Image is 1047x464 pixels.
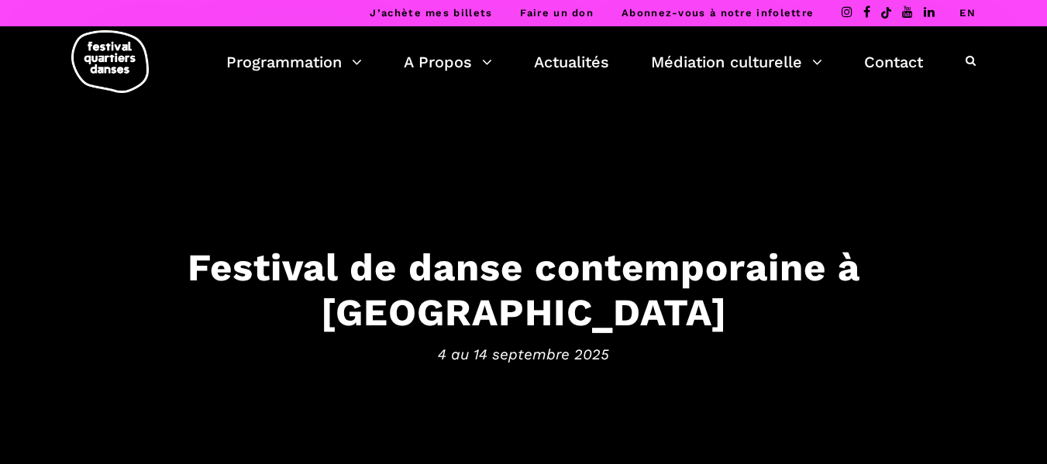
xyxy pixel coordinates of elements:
[404,49,492,75] a: A Propos
[534,49,609,75] a: Actualités
[71,30,149,93] img: logo-fqd-med
[43,244,1004,335] h3: Festival de danse contemporaine à [GEOGRAPHIC_DATA]
[622,7,814,19] a: Abonnez-vous à notre infolettre
[864,49,923,75] a: Contact
[43,343,1004,366] span: 4 au 14 septembre 2025
[959,7,976,19] a: EN
[226,49,362,75] a: Programmation
[520,7,594,19] a: Faire un don
[651,49,822,75] a: Médiation culturelle
[370,7,492,19] a: J’achète mes billets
